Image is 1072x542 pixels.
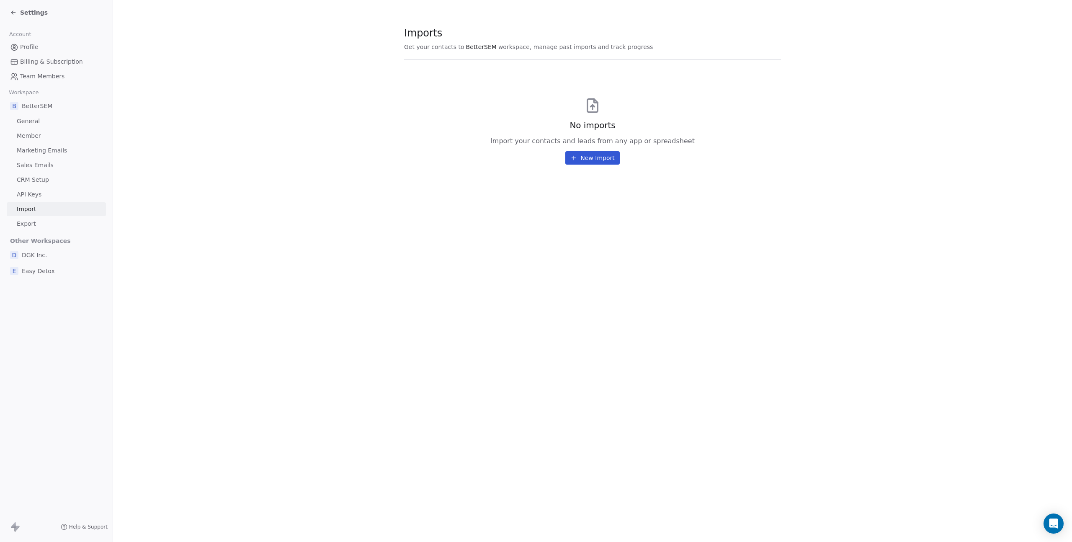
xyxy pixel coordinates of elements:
[17,219,36,228] span: Export
[17,205,36,214] span: Import
[466,43,497,51] span: BetterSEM
[10,251,18,259] span: D
[20,43,39,52] span: Profile
[5,28,35,41] span: Account
[17,146,67,155] span: Marketing Emails
[404,43,464,51] span: Get your contacts to
[5,86,42,99] span: Workspace
[10,8,48,17] a: Settings
[22,267,55,275] span: Easy Detox
[17,190,41,199] span: API Keys
[404,27,653,39] span: Imports
[10,102,18,110] span: B
[569,119,615,131] span: No imports
[22,102,52,110] span: BetterSEM
[7,217,106,231] a: Export
[7,173,106,187] a: CRM Setup
[17,176,49,184] span: CRM Setup
[10,267,18,275] span: E
[69,524,108,530] span: Help & Support
[1044,514,1064,534] div: Open Intercom Messenger
[498,43,653,51] span: workspace, manage past imports and track progress
[7,70,106,83] a: Team Members
[17,132,41,140] span: Member
[490,136,695,146] span: Import your contacts and leads from any app or spreadsheet
[20,57,83,66] span: Billing & Subscription
[20,8,48,17] span: Settings
[7,158,106,172] a: Sales Emails
[61,524,108,530] a: Help & Support
[7,114,106,128] a: General
[20,72,64,81] span: Team Members
[7,234,74,248] span: Other Workspaces
[7,129,106,143] a: Member
[17,161,54,170] span: Sales Emails
[7,144,106,157] a: Marketing Emails
[22,251,47,259] span: DGK Inc.
[7,188,106,201] a: API Keys
[7,40,106,54] a: Profile
[565,151,619,165] button: New Import
[7,202,106,216] a: Import
[7,55,106,69] a: Billing & Subscription
[17,117,40,126] span: General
